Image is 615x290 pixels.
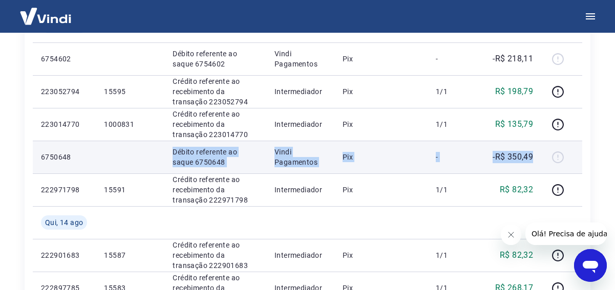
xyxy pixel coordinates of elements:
p: 1000831 [104,119,156,129]
p: 223014770 [41,119,88,129]
p: Pix [343,119,419,129]
p: R$ 135,79 [495,118,534,130]
p: Débito referente ao saque 6750648 [173,147,258,167]
p: 6754602 [41,54,88,64]
p: Intermediador [274,185,326,195]
p: Intermediador [274,119,326,129]
p: Intermediador [274,86,326,97]
p: 222971798 [41,185,88,195]
p: 222901683 [41,250,88,260]
p: Vindi Pagamentos [274,147,326,167]
p: R$ 82,32 [500,184,533,196]
iframe: Botão para abrir a janela de mensagens [574,249,607,282]
p: - [436,152,466,162]
p: Vindi Pagamentos [274,49,326,69]
p: 1/1 [436,86,466,97]
p: Crédito referente ao recebimento da transação 222971798 [173,174,258,205]
p: 1/1 [436,119,466,129]
iframe: Mensagem da empresa [525,222,607,245]
p: R$ 82,32 [500,249,533,261]
p: -R$ 350,49 [493,151,533,163]
p: 223052794 [41,86,88,97]
span: Olá! Precisa de ajuda? [6,7,86,15]
p: 15587 [104,250,156,260]
p: 6750648 [41,152,88,162]
p: 15591 [104,185,156,195]
p: Crédito referente ao recebimento da transação 223052794 [173,76,258,107]
p: R$ 198,79 [495,85,534,98]
p: Intermediador [274,250,326,260]
p: Débito referente ao saque 6754602 [173,49,258,69]
p: Pix [343,86,419,97]
p: Crédito referente ao recebimento da transação 222901683 [173,240,258,271]
p: 1/1 [436,185,466,195]
img: Vindi [12,1,79,32]
p: 15595 [104,86,156,97]
p: Pix [343,152,419,162]
iframe: Fechar mensagem [501,225,521,245]
p: Pix [343,185,419,195]
p: 1/1 [436,250,466,260]
p: Crédito referente ao recebimento da transação 223014770 [173,109,258,140]
p: -R$ 218,11 [493,53,533,65]
p: Pix [343,54,419,64]
span: Qui, 14 ago [45,217,83,228]
p: - [436,54,466,64]
p: Pix [343,250,419,260]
